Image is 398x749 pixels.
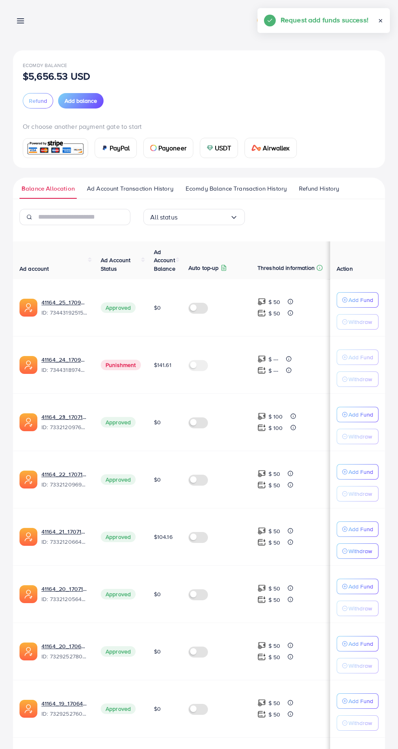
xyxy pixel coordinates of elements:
span: $0 [154,705,161,713]
button: Withdraw [337,486,379,502]
p: Withdraw [348,489,372,499]
p: Withdraw [348,374,372,384]
button: Add Fund [337,636,379,651]
p: $ 50 [268,641,281,651]
p: Withdraw [348,432,372,441]
a: cardUSDT [200,138,238,158]
span: ID: 7332120969684811778 [41,480,88,488]
span: Add balance [65,97,97,105]
img: ic-ads-acc.e4c84228.svg [19,585,37,603]
button: Add Fund [337,693,379,709]
a: 41164_19_1706474666940 [41,699,88,708]
p: $ --- [268,354,279,364]
span: ID: 7332120664427642882 [41,538,88,546]
p: $ 50 [268,698,281,708]
img: top-up amount [257,710,266,719]
span: All status [150,211,177,224]
img: top-up amount [257,527,266,535]
span: ID: 7329252760468127746 [41,710,88,718]
button: Withdraw [337,715,379,731]
img: ic-ads-acc.e4c84228.svg [19,643,37,660]
p: Add Fund [348,467,373,477]
span: $104.16 [154,533,173,541]
span: Approved [101,417,136,428]
img: top-up amount [257,641,266,650]
p: Withdraw [348,718,372,728]
img: top-up amount [257,423,266,432]
span: Refund [29,97,47,105]
img: top-up amount [257,584,266,593]
p: $ 50 [268,526,281,536]
iframe: Chat [363,712,392,743]
button: Add Fund [337,521,379,537]
span: Ecomdy Balance Transaction History [186,184,287,193]
p: Add Fund [348,524,373,534]
p: Withdraw [348,546,372,556]
div: <span class='underline'>41164_20_1706474683598</span></br>7329252780571557890 [41,642,88,661]
img: card [26,139,85,157]
img: top-up amount [257,469,266,478]
span: Ad Account Balance [154,248,175,273]
img: top-up amount [257,595,266,604]
span: Approved [101,474,136,485]
span: Approved [101,589,136,599]
span: Ad Account Transaction History [87,184,173,193]
img: top-up amount [257,297,266,306]
span: Action [337,265,353,273]
span: $0 [154,475,161,484]
span: Ad account [19,265,49,273]
p: Withdraw [348,604,372,613]
p: $ 50 [268,595,281,605]
button: Add Fund [337,579,379,594]
img: top-up amount [257,366,266,375]
span: $0 [154,590,161,598]
p: Add Fund [348,696,373,706]
img: top-up amount [257,653,266,661]
button: Refund [23,93,53,109]
span: PayPal [110,143,130,153]
button: Withdraw [337,371,379,387]
a: 41164_23_1707142475983 [41,413,88,421]
span: $141.61 [154,361,171,369]
p: $ 50 [268,710,281,719]
p: Add Fund [348,582,373,591]
p: $ 100 [268,412,283,421]
img: ic-ads-acc.e4c84228.svg [19,700,37,718]
button: Withdraw [337,543,379,559]
p: Add Fund [348,352,373,362]
span: ID: 7329252780571557890 [41,652,88,660]
img: card [251,145,261,151]
div: <span class='underline'>41164_25_1709982599082</span></br>7344319251534069762 [41,298,88,317]
button: Withdraw [337,429,379,444]
p: $ 50 [268,308,281,318]
img: ic-ads-acc.e4c84228.svg [19,471,37,488]
div: <span class='underline'>41164_23_1707142475983</span></br>7332120976240689154 [41,413,88,432]
a: 41164_20_1707142368069 [41,585,88,593]
button: Add Fund [337,464,379,480]
p: Add Fund [348,295,373,305]
img: ic-ads-acc.e4c84228.svg [19,528,37,546]
a: 41164_21_1707142387585 [41,528,88,536]
p: Add Fund [348,410,373,419]
a: 41164_25_1709982599082 [41,298,88,306]
span: ID: 7344319251534069762 [41,308,88,317]
p: $ 50 [268,480,281,490]
span: $0 [154,418,161,426]
a: cardPayPal [95,138,137,158]
p: $ 50 [268,584,281,593]
p: $ --- [268,366,279,376]
img: card [102,145,108,151]
p: $ 50 [268,538,281,547]
a: cardPayoneer [143,138,193,158]
span: $0 [154,647,161,656]
a: 41164_22_1707142456408 [41,470,88,478]
img: ic-ads-acc.e4c84228.svg [19,413,37,431]
p: Withdraw [348,661,372,671]
p: Or choose another payment gate to start [23,122,375,131]
img: top-up amount [257,355,266,363]
p: Threshold information [257,263,315,273]
p: $ 100 [268,423,283,433]
span: Payoneer [158,143,186,153]
img: top-up amount [257,699,266,707]
button: Add Fund [337,350,379,365]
